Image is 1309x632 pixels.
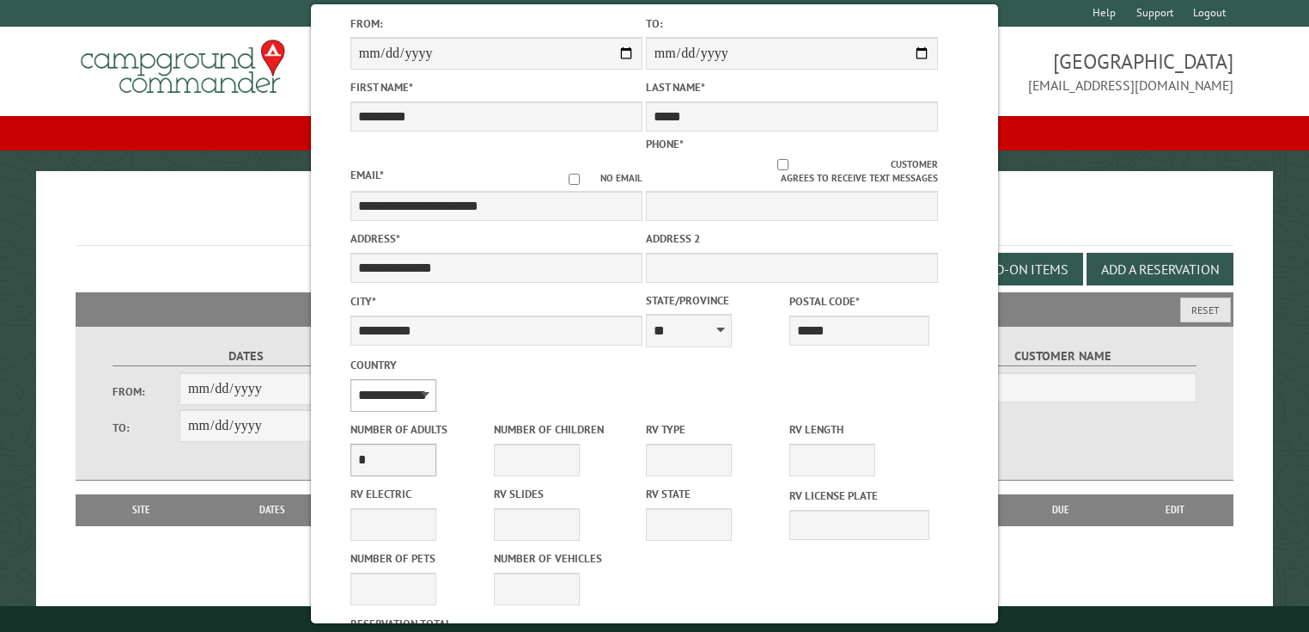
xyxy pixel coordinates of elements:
label: Address 2 [646,230,938,247]
label: Number of Adults [350,421,490,438]
label: RV State [646,486,786,502]
label: From: [350,15,642,32]
label: Postal Code [789,293,929,310]
th: Site [84,494,198,525]
label: Customer agrees to receive text messages [646,157,938,187]
img: Campground Commander [76,34,290,101]
h1: Reservations [76,199,1234,246]
label: Customer Name [929,347,1196,366]
label: RV Electric [350,486,490,502]
label: RV Type [646,421,786,438]
label: RV Length [789,421,929,438]
label: Number of Vehicles [494,550,634,567]
label: To: [113,420,180,436]
label: Last Name [646,79,938,95]
button: Reset [1180,298,1231,322]
label: Reservation Total [350,616,642,632]
input: Customer agrees to receive text messages [675,159,891,170]
label: RV Slides [494,486,634,502]
label: Phone [646,137,684,151]
label: State/Province [646,292,786,309]
h2: Filters [76,292,1234,325]
label: Country [350,357,642,373]
label: No email [548,171,642,186]
th: Due [1006,494,1116,525]
label: RV License Plate [789,488,929,504]
label: Dates [113,347,380,366]
th: Edit [1116,494,1233,525]
button: Add a Reservation [1087,253,1233,285]
label: Email [350,168,384,182]
input: No email [548,174,600,185]
label: Address [350,230,642,247]
label: To: [646,15,938,32]
button: Edit Add-on Items [935,253,1083,285]
label: First Name [350,79,642,95]
small: © Campground Commander LLC. All rights reserved. [557,613,752,624]
label: Number of Pets [350,550,490,567]
label: Number of Children [494,421,634,438]
label: From: [113,383,180,400]
th: Dates [198,494,347,525]
label: City [350,293,642,310]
